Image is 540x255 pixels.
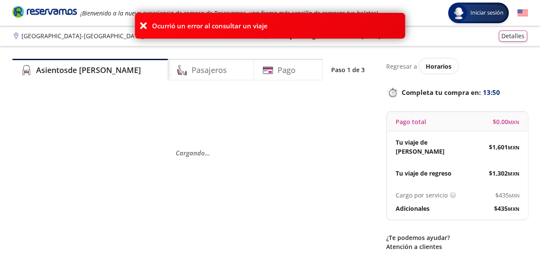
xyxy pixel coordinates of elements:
p: Completa tu compra en : [386,86,528,98]
h4: Pasajeros [192,64,227,76]
em: ¡Bienvenido a la nueva experiencia de compra de Reservamos, una forma más sencilla de comprar tus... [80,9,378,17]
span: . [205,148,207,157]
small: MXN [508,170,519,177]
p: Adicionales [396,204,430,213]
p: Ocurrió un error al consultar un viaje [152,21,268,31]
p: ¿Te podemos ayudar? [386,233,528,242]
a: Brand Logo [12,5,77,21]
i: Brand Logo [12,5,77,18]
h4: Asientos de [PERSON_NAME] [36,64,141,76]
p: Regresar a [386,62,417,71]
small: MXN [508,144,519,151]
span: $ 0.00 [493,117,519,126]
p: Pago total [396,117,426,126]
small: MXN [508,206,519,212]
em: Cargando [176,148,210,157]
p: Tu viaje de regreso [396,169,452,178]
span: $ 1,601 [489,143,519,152]
small: MXN [508,119,519,125]
span: . [208,148,210,157]
span: Horarios [426,62,452,70]
div: Regresar a ver horarios [386,59,528,73]
span: Iniciar sesión [467,9,507,17]
span: $ 435 [495,191,519,200]
p: Paso 1 de 3 [331,65,365,74]
p: Tu viaje de [PERSON_NAME] [396,138,458,156]
span: $ 435 [494,204,519,213]
span: 13:50 [483,88,500,97]
button: English [517,8,528,18]
p: Cargo por servicio [396,191,448,200]
small: MXN [509,192,519,199]
span: $ 1,302 [489,169,519,178]
p: Atención a clientes [386,242,528,251]
span: . [207,148,208,157]
h4: Pago [278,64,296,76]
